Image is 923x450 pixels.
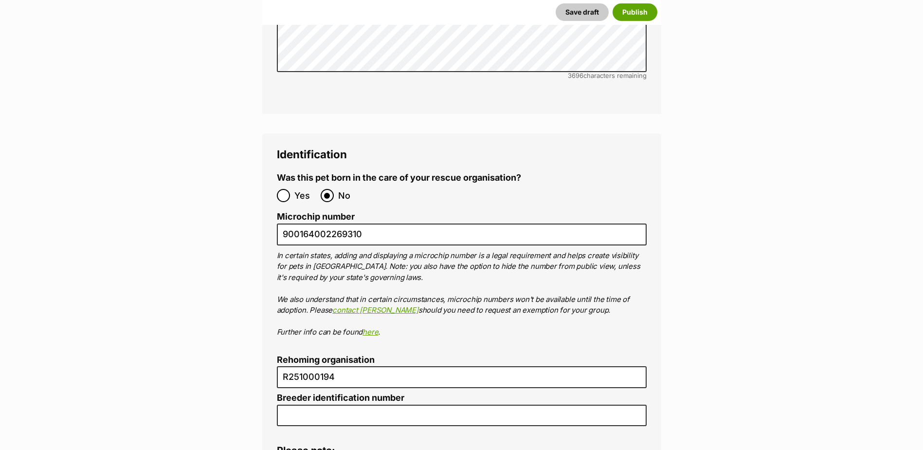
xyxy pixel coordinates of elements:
button: Save draft [556,3,609,21]
p: In certain states, adding and displaying a microchip number is a legal requirement and helps crea... [277,250,647,338]
span: Yes [294,189,316,202]
a: contact [PERSON_NAME] [332,305,418,315]
span: No [338,189,360,202]
a: here [362,327,378,337]
label: Was this pet born in the care of your rescue organisation? [277,173,521,183]
span: 3696 [568,72,583,79]
label: Rehoming organisation [277,355,647,365]
span: Identification [277,148,347,161]
button: Publish [613,3,657,21]
div: characters remaining [277,72,647,79]
label: Microchip number [277,212,647,222]
label: Breeder identification number [277,393,647,403]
